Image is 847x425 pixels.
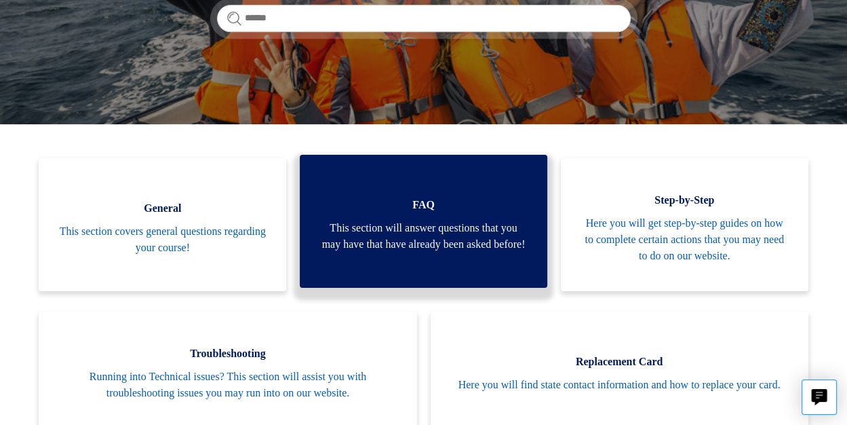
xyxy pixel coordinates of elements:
span: Step-by-Step [581,192,788,208]
input: Search [217,5,631,32]
span: General [59,200,266,217]
button: Live chat [802,380,837,415]
span: Troubleshooting [59,346,396,362]
span: FAQ [320,197,527,213]
span: This section will answer questions that you may have that have already been asked before! [320,220,527,253]
span: This section covers general questions regarding your course! [59,223,266,256]
span: Running into Technical issues? This section will assist you with troubleshooting issues you may r... [59,369,396,401]
span: Here you will get step-by-step guides on how to complete certain actions that you may need to do ... [581,215,788,264]
a: FAQ This section will answer questions that you may have that have already been asked before! [300,155,547,288]
a: General This section covers general questions regarding your course! [39,158,286,291]
span: Here you will find state contact information and how to replace your card. [451,377,788,393]
span: Replacement Card [451,354,788,370]
a: Step-by-Step Here you will get step-by-step guides on how to complete certain actions that you ma... [561,158,808,291]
